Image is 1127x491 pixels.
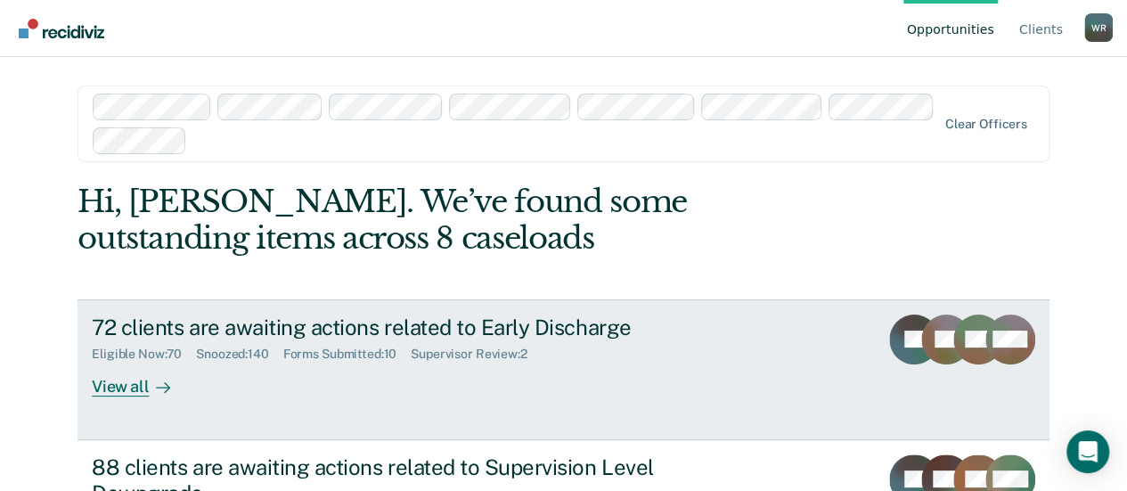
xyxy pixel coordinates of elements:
[78,184,854,257] div: Hi, [PERSON_NAME]. We’ve found some outstanding items across 8 caseloads
[283,347,412,362] div: Forms Submitted : 10
[1066,430,1109,473] div: Open Intercom Messenger
[411,347,541,362] div: Supervisor Review : 2
[92,315,717,340] div: 72 clients are awaiting actions related to Early Discharge
[945,117,1027,132] div: Clear officers
[1084,13,1113,42] div: W R
[78,299,1049,440] a: 72 clients are awaiting actions related to Early DischargeEligible Now:70Snoozed:140Forms Submitt...
[92,347,196,362] div: Eligible Now : 70
[19,19,104,38] img: Recidiviz
[196,347,283,362] div: Snoozed : 140
[1084,13,1113,42] button: Profile dropdown button
[92,362,192,397] div: View all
